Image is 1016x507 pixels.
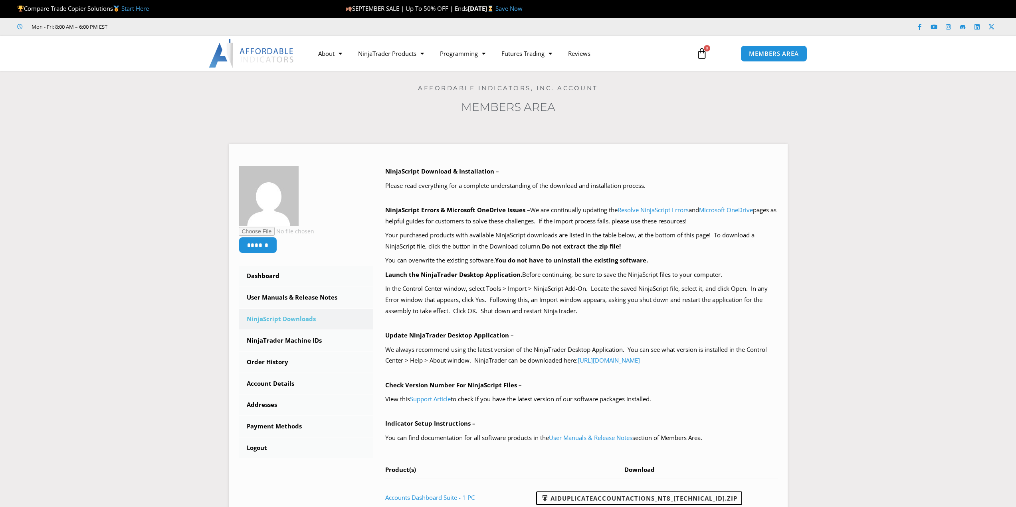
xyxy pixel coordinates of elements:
b: Do not extract the zip file! [542,242,621,250]
a: NinjaTrader Machine IDs [239,330,374,351]
a: Addresses [239,395,374,415]
p: We always recommend using the latest version of the NinjaTrader Desktop Application. You can see ... [385,344,778,367]
a: Account Details [239,373,374,394]
a: Start Here [121,4,149,12]
a: Dashboard [239,266,374,286]
a: NinjaScript Downloads [239,309,374,329]
span: 0 [704,45,710,51]
a: Affordable Indicators, Inc. Account [418,84,598,92]
p: We are continually updating the and pages as helpful guides for customers to solve these challeng... [385,205,778,227]
a: Logout [239,438,374,458]
a: Futures Trading [493,44,560,63]
p: You can overwrite the existing software. [385,255,778,266]
p: View this to check if you have the latest version of our software packages installed. [385,394,778,405]
img: 🍂 [346,6,352,12]
span: Product(s) [385,466,416,473]
a: Microsoft OneDrive [699,206,753,214]
a: [URL][DOMAIN_NAME] [578,356,640,364]
a: Reviews [560,44,598,63]
b: Update NinjaTrader Desktop Application – [385,331,514,339]
b: Launch the NinjaTrader Desktop Application. [385,270,522,278]
img: 🥇 [113,6,119,12]
p: Your purchased products with available NinjaScript downloads are listed in the table below, at th... [385,230,778,252]
a: MEMBERS AREA [741,45,807,62]
span: Compare Trade Copier Solutions [17,4,149,12]
p: In the Control Center window, select Tools > Import > NinjaScript Add-On. Locate the saved NinjaS... [385,283,778,317]
b: You do not have to uninstall the existing software. [495,256,648,264]
nav: Account pages [239,266,374,458]
p: Please read everything for a complete understanding of the download and installation process. [385,180,778,191]
b: Check Version Number For NinjaScript Files – [385,381,522,389]
p: Before continuing, be sure to save the NinjaScript files to your computer. [385,269,778,280]
iframe: Customer reviews powered by Trustpilot [119,23,238,31]
a: Members Area [461,100,555,114]
nav: Menu [310,44,687,63]
a: Order History [239,352,374,373]
a: AIDuplicateAccountActions_NT8_[TECHNICAL_ID].zip [536,491,742,505]
span: SEPTEMBER SALE | Up To 50% OFF | Ends [345,4,468,12]
a: User Manuals & Release Notes [549,434,632,442]
img: 🏆 [18,6,24,12]
b: Indicator Setup Instructions – [385,419,475,427]
a: Payment Methods [239,416,374,437]
a: Save Now [495,4,523,12]
a: User Manuals & Release Notes [239,287,374,308]
a: Resolve NinjaScript Errors [618,206,689,214]
span: MEMBERS AREA [749,51,799,57]
img: 2f467c3c0518cea68dcdb61cd31124b509ed4ca88e191e53e6ed632b2d05cb68 [239,166,299,226]
a: NinjaTrader Products [350,44,432,63]
span: Download [624,466,655,473]
img: ⌛ [487,6,493,12]
p: You can find documentation for all software products in the section of Members Area. [385,432,778,444]
a: About [310,44,350,63]
a: Support Article [410,395,451,403]
a: Accounts Dashboard Suite - 1 PC [385,493,475,501]
strong: [DATE] [468,4,495,12]
b: NinjaScript Errors & Microsoft OneDrive Issues – [385,206,530,214]
img: LogoAI | Affordable Indicators – NinjaTrader [209,39,295,68]
b: NinjaScript Download & Installation – [385,167,499,175]
a: Programming [432,44,493,63]
span: Mon - Fri: 8:00 AM – 6:00 PM EST [30,22,107,32]
a: 0 [684,42,719,65]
